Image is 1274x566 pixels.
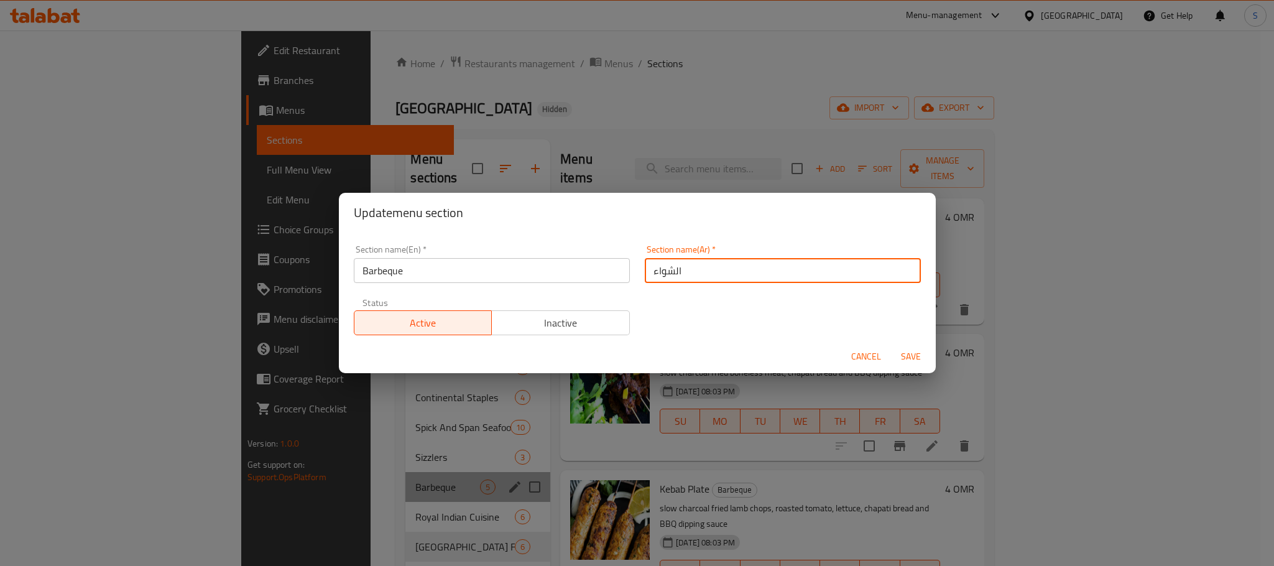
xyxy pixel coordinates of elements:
h2: Update menu section [354,203,921,223]
button: Inactive [491,310,630,335]
input: Please enter section name(en) [354,258,630,283]
button: Save [891,345,931,368]
span: Save [896,349,926,364]
button: Active [354,310,492,335]
span: Inactive [497,314,625,332]
button: Cancel [846,345,886,368]
input: Please enter section name(ar) [645,258,921,283]
span: Active [359,314,487,332]
span: Cancel [851,349,881,364]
